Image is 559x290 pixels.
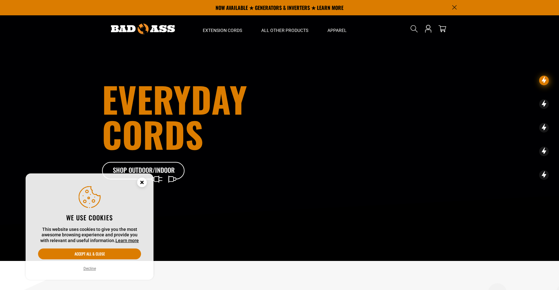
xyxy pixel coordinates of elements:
summary: All Other Products [252,15,318,42]
h2: We use cookies [38,213,141,222]
a: Shop Outdoor/Indoor [102,162,185,180]
h1: Everyday cords [102,81,315,152]
aside: Cookie Consent [26,173,154,280]
span: All Other Products [261,27,308,33]
summary: Extension Cords [193,15,252,42]
button: Accept all & close [38,248,141,259]
img: Bad Ass Extension Cords [111,24,175,34]
p: This website uses cookies to give you the most awesome browsing experience and provide you with r... [38,227,141,244]
span: Apparel [327,27,347,33]
summary: Search [409,24,419,34]
summary: Apparel [318,15,356,42]
button: Decline [82,265,98,272]
a: Learn more [115,238,139,243]
span: Extension Cords [203,27,242,33]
